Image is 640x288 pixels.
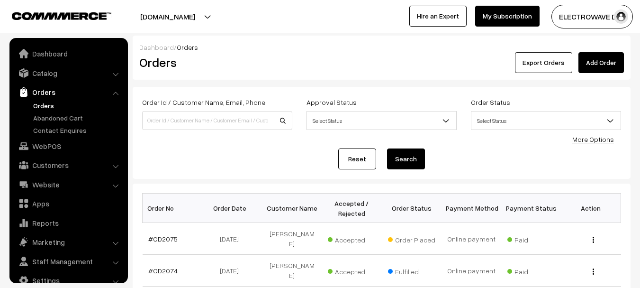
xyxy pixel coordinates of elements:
[306,111,457,130] span: Select Status
[471,111,621,130] span: Select Status
[475,6,540,27] a: My Subscription
[471,97,510,107] label: Order Status
[139,55,291,70] h2: Orders
[12,233,125,251] a: Marketing
[177,43,198,51] span: Orders
[307,112,456,129] span: Select Status
[139,43,174,51] a: Dashboard
[388,264,435,277] span: Fulfilled
[515,52,572,73] button: Export Orders
[12,214,125,232] a: Reports
[593,269,594,275] img: Menu
[262,255,322,287] td: [PERSON_NAME]
[202,223,262,255] td: [DATE]
[142,97,265,107] label: Order Id / Customer Name, Email, Phone
[328,232,375,245] span: Accepted
[409,6,467,27] a: Hire an Expert
[148,235,178,243] a: #OD2075
[572,135,614,143] a: More Options
[12,253,125,270] a: Staff Management
[262,223,322,255] td: [PERSON_NAME]
[306,97,357,107] label: Approval Status
[142,111,292,130] input: Order Id / Customer Name / Customer Email / Customer Phone
[148,267,178,275] a: #OD2074
[31,125,125,135] a: Contact Enquires
[507,232,555,245] span: Paid
[442,194,501,223] th: Payment Method
[442,255,501,287] td: Online payment
[12,65,125,82] a: Catalog
[12,9,95,21] a: COMMMERCE
[382,194,442,223] th: Order Status
[12,195,125,212] a: Apps
[12,176,125,193] a: Website
[202,194,262,223] th: Order Date
[501,194,561,223] th: Payment Status
[31,101,125,111] a: Orders
[12,12,111,19] img: COMMMERCE
[614,9,628,24] img: user
[262,194,322,223] th: Customer Name
[107,5,228,28] button: [DOMAIN_NAME]
[561,194,621,223] th: Action
[322,194,381,223] th: Accepted / Rejected
[387,149,425,169] button: Search
[143,194,202,223] th: Order No
[471,112,621,129] span: Select Status
[328,264,375,277] span: Accepted
[507,264,555,277] span: Paid
[12,84,125,101] a: Orders
[202,255,262,287] td: [DATE]
[442,223,501,255] td: Online payment
[388,232,435,245] span: Order Placed
[551,5,633,28] button: ELECTROWAVE DE…
[12,45,125,62] a: Dashboard
[139,42,624,52] div: /
[12,138,125,155] a: WebPOS
[12,157,125,174] a: Customers
[31,113,125,123] a: Abandoned Cart
[578,52,624,73] a: Add Order
[338,149,376,169] a: Reset
[593,237,594,243] img: Menu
